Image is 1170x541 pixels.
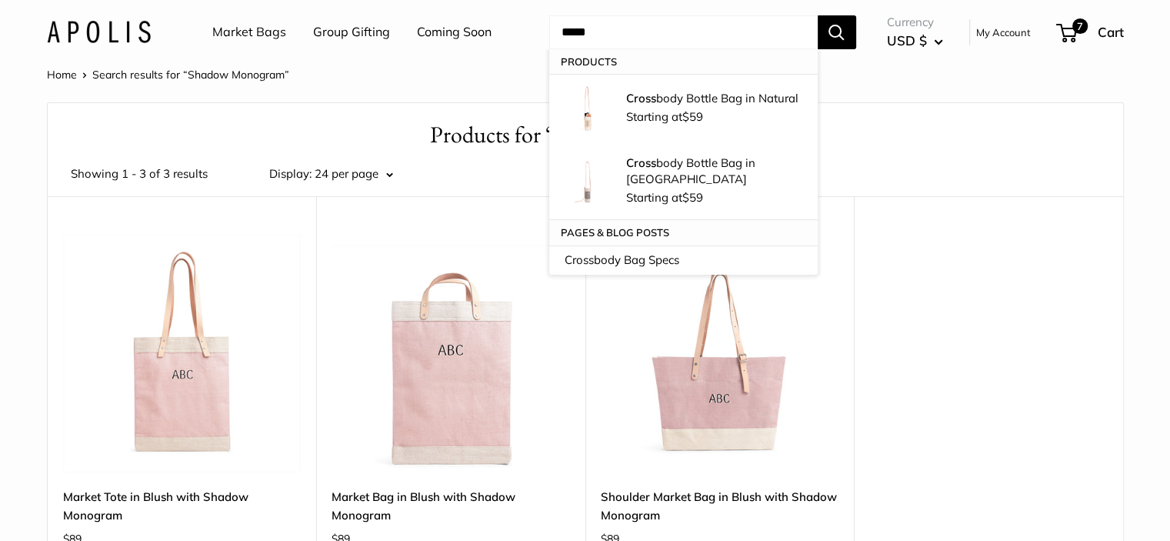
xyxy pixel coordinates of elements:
span: 24 per page [315,166,378,181]
a: 7 Cart [1058,20,1124,45]
p: Products [549,49,818,74]
span: $59 [682,109,703,124]
button: 24 per page [315,163,393,185]
label: Display: [269,163,312,185]
a: Market Bags [212,21,286,44]
a: Market Bag in Blush with Shadow Monogram [332,488,570,524]
span: $59 [682,190,703,205]
img: Market Tote in Blush with Shadow Monogram [63,235,302,473]
input: Search... [549,15,818,49]
span: Showing 1 - 3 of 3 results [71,163,208,185]
a: description_Our first Crossbody Bottle Bag Crossbody Bottle Bag in Natural Starting at$59 [549,74,818,143]
a: Shoulder Market Bag in Blush with Shadow Monogram [601,488,839,524]
img: Apolis [47,21,151,43]
a: Crossbody Bag Specs [549,245,818,275]
a: Market Tote in Blush with Shadow MonogramMarket Tote in Blush with Shadow Monogram [63,235,302,473]
span: Currency [887,12,943,33]
nav: Breadcrumb [47,65,289,85]
img: description_Our first Crossbody Bottle Bag [565,85,611,132]
a: Group Gifting [313,21,390,44]
span: Search results for “Shadow Monogram” [92,68,289,82]
a: My Account [976,23,1031,42]
a: Market Tote in Blush with Shadow Monogram [63,488,302,524]
img: description_Our first Crossbody Bottle Bag [565,159,611,205]
p: body Bottle Bag in Natural [626,90,802,106]
p: body Bottle Bag in [GEOGRAPHIC_DATA] [626,155,802,187]
a: Home [47,68,77,82]
span: Starting at [626,109,703,124]
a: Coming Soon [417,21,492,44]
strong: Cross [626,155,656,170]
button: USD $ [887,28,943,53]
span: Cart [1098,24,1124,40]
a: Market Bag in Blush with Shadow MonogramMarket Bag in Blush with Shadow Monogram [332,235,570,473]
strong: Cross [626,91,656,105]
a: description_Our first Crossbody Bottle Bag Crossbody Bottle Bag in [GEOGRAPHIC_DATA] Starting at$59 [549,143,818,220]
span: USD $ [887,32,927,48]
span: Starting at [626,190,703,205]
span: 7 [1072,18,1087,34]
h1: Products for “Shadow Monogram” [71,119,1100,152]
button: Search [818,15,856,49]
img: Market Bag in Blush with Shadow Monogram [332,235,570,473]
p: Pages & Blog posts [549,220,818,245]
